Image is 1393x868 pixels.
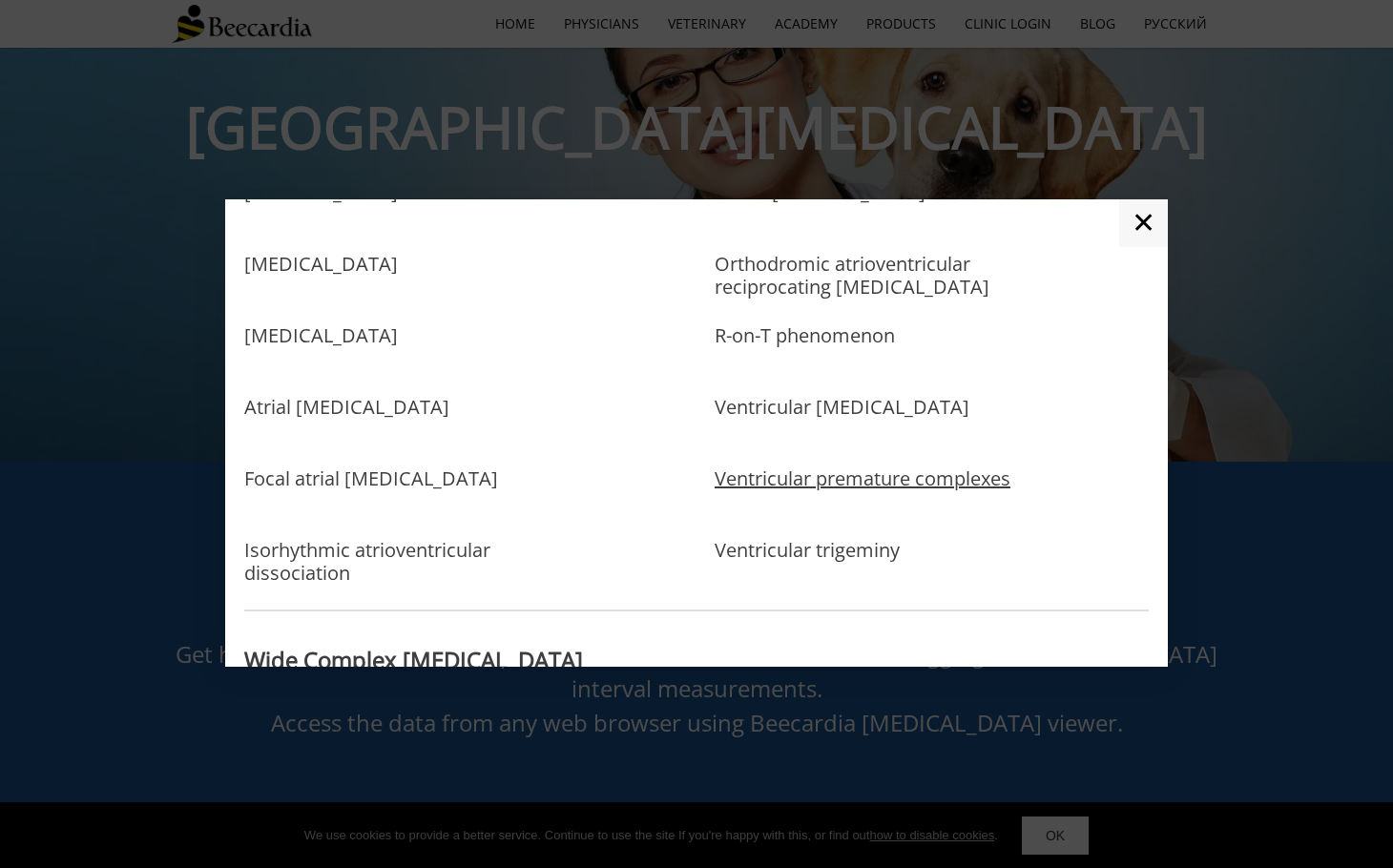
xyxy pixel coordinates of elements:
a: [MEDICAL_DATA] [244,324,398,386]
a: Orthodromic atrioventricular reciprocating [MEDICAL_DATA] [715,253,1027,315]
a: Isorhythmic atrioventricular dissociation [244,539,584,585]
a: Ventricular trigeminy [715,539,900,562]
span: Wide Complex [MEDICAL_DATA] [244,644,583,675]
a: Focal atrial [MEDICAL_DATA] [244,467,498,529]
a: [MEDICAL_DATA] [244,181,398,243]
a: R-on-T phenomenon [715,324,895,386]
a: Atrial [MEDICAL_DATA] [244,396,449,458]
a: Nodal [MEDICAL_DATA] [715,181,925,243]
a: [MEDICAL_DATA] [244,253,398,315]
a: ✕ [1119,199,1168,247]
a: Ventricular [MEDICAL_DATA] [715,396,969,458]
a: Ventricular premature complexes [715,467,1010,529]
